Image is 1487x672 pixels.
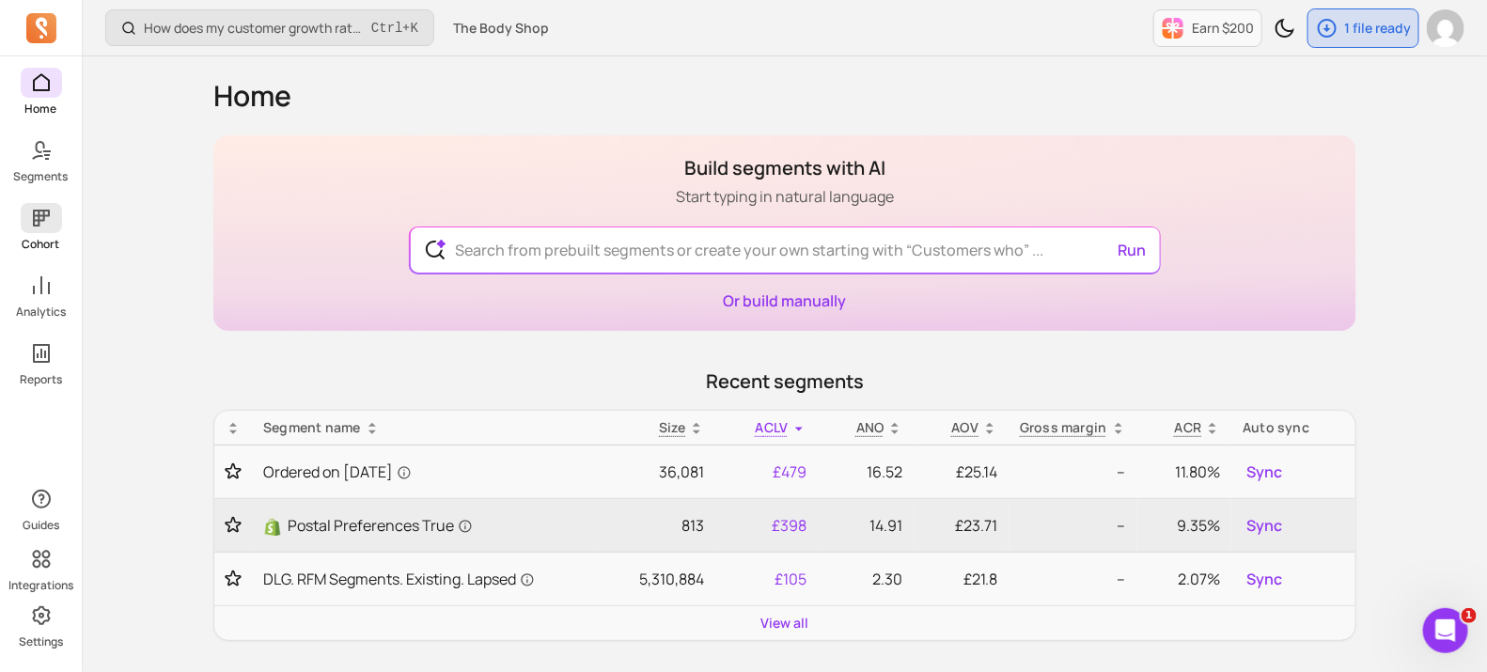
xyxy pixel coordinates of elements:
p: Recent segments [213,368,1356,395]
a: Ordered on [DATE] [263,461,583,483]
p: 2.07% [1149,568,1221,590]
button: Toggle favorite [226,462,241,481]
p: Gross margin [1020,418,1107,437]
p: Guides [23,518,59,533]
button: Toggle dark mode [1266,9,1304,47]
p: Earn $200 [1192,19,1254,38]
button: The Body Shop [442,11,560,45]
button: Sync [1243,564,1286,594]
span: Sync [1246,514,1282,537]
p: 813 [605,514,704,537]
p: 5,310,884 [605,568,704,590]
a: View all [761,614,809,633]
span: ACLV [756,418,789,436]
p: Start typing in natural language [676,185,894,208]
p: £479 [727,461,806,483]
p: AOV [952,418,979,437]
button: Toggle favorite [226,516,241,535]
span: ANO [856,418,884,436]
p: Integrations [8,578,73,593]
img: Shopify [263,518,282,537]
p: Cohort [23,237,60,252]
p: 1 file ready [1344,19,1411,38]
p: -- [1020,514,1126,537]
button: Toggle favorite [226,570,241,588]
img: avatar [1427,9,1464,47]
h1: Build segments with AI [676,155,894,181]
span: Ordered on [DATE] [263,461,412,483]
button: Sync [1243,457,1286,487]
p: How does my customer growth rate compare to similar stores? [144,19,364,38]
iframe: Intercom live chat [1423,608,1468,653]
p: Segments [14,169,69,184]
a: Or build manually [724,290,847,311]
p: 9.35% [1149,514,1221,537]
span: Sync [1246,568,1282,590]
span: 1 [1462,608,1477,623]
kbd: K [411,21,418,36]
h1: Home [213,79,1356,113]
p: -- [1020,461,1126,483]
button: Earn $200 [1153,9,1262,47]
span: The Body Shop [453,19,549,38]
button: Run [1110,231,1153,269]
input: Search from prebuilt segments or create your own starting with “Customers who” ... [441,227,1130,273]
span: Postal Preferences True [288,514,473,537]
button: 1 file ready [1307,8,1419,48]
a: DLG. RFM Segments. Existing. Lapsed [263,568,583,590]
p: £21.8 [925,568,997,590]
span: DLG. RFM Segments. Existing. Lapsed [263,568,535,590]
div: Auto sync [1243,418,1344,437]
a: ShopifyPostal Preferences True [263,514,583,537]
p: £105 [727,568,806,590]
button: Sync [1243,510,1286,540]
kbd: Ctrl [371,19,403,38]
p: £398 [727,514,806,537]
p: 2.30 [829,568,902,590]
p: -- [1020,568,1126,590]
p: 36,081 [605,461,704,483]
span: Sync [1246,461,1282,483]
p: Reports [20,372,62,387]
button: Guides [21,480,62,537]
p: Home [25,102,57,117]
p: £25.14 [925,461,997,483]
p: 11.80% [1149,461,1221,483]
p: Analytics [16,305,66,320]
p: Settings [19,634,63,649]
p: ACR [1175,418,1202,437]
button: How does my customer growth rate compare to similar stores?Ctrl+K [105,9,434,46]
p: 16.52 [829,461,902,483]
span: Size [659,418,685,436]
span: + [371,18,418,38]
p: £23.71 [925,514,997,537]
div: Segment name [263,418,583,437]
p: 14.91 [829,514,902,537]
